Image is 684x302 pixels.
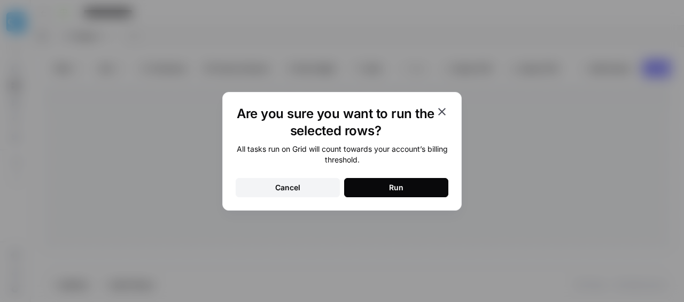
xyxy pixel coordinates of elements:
[236,144,448,165] div: All tasks run on Grid will count towards your account’s billing threshold.
[389,182,403,193] div: Run
[236,178,340,197] button: Cancel
[344,178,448,197] button: Run
[275,182,300,193] div: Cancel
[236,105,436,140] h1: Are you sure you want to run the selected rows?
